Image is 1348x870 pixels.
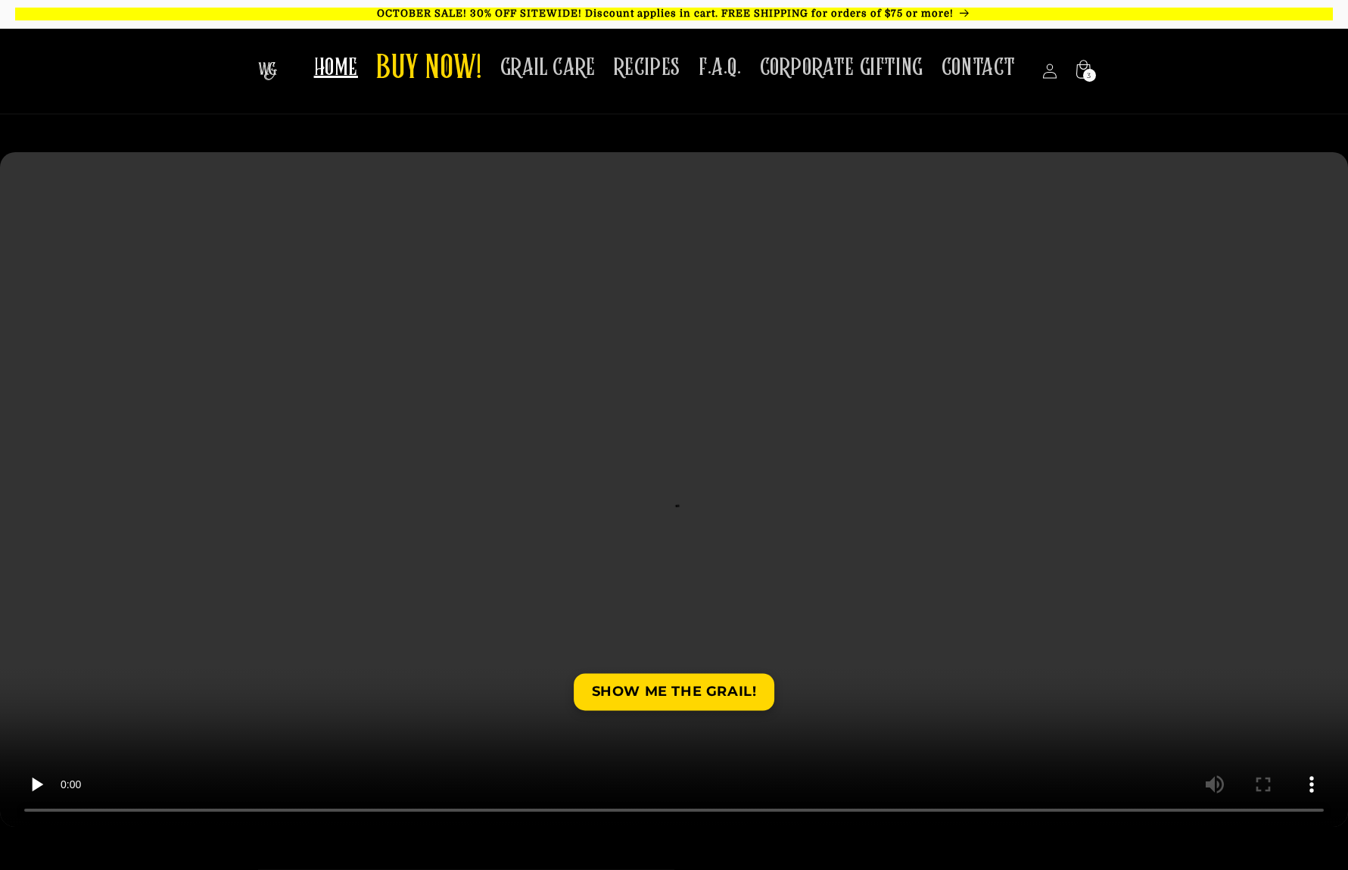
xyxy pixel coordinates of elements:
a: CONTACT [932,44,1025,92]
a: SHOW ME THE GRAIL! [574,673,775,710]
span: RECIPES [614,53,680,83]
span: CORPORATE GIFTING [760,53,923,83]
a: GRAIL CARE [491,44,605,92]
span: GRAIL CARE [500,53,596,83]
span: BUY NOW! [376,48,482,90]
a: HOME [305,44,367,92]
span: F.A.Q. [699,53,742,83]
a: CORPORATE GIFTING [751,44,932,92]
a: RECIPES [605,44,690,92]
p: OCTOBER SALE! 30% OFF SITEWIDE! Discount applies in cart. FREE SHIPPING for orders of $75 or more! [15,8,1333,20]
span: 3 [1087,69,1091,82]
span: HOME [314,53,358,83]
span: CONTACT [942,53,1016,83]
a: BUY NOW! [367,39,491,99]
a: F.A.Q. [690,44,751,92]
img: The Whiskey Grail [258,62,277,80]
